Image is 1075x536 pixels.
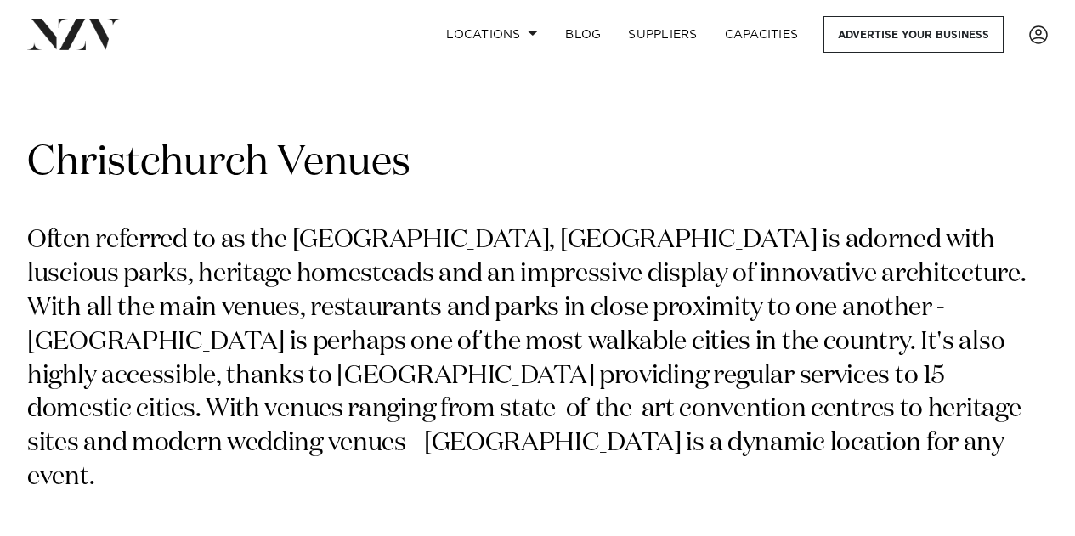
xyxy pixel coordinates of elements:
[27,137,1048,190] h1: Christchurch Venues
[27,19,120,49] img: nzv-logo.png
[552,16,614,53] a: BLOG
[433,16,552,53] a: Locations
[711,16,812,53] a: Capacities
[823,16,1004,53] a: Advertise your business
[614,16,710,53] a: SUPPLIERS
[27,224,1048,495] p: Often referred to as the [GEOGRAPHIC_DATA], [GEOGRAPHIC_DATA] is adorned with luscious parks, her...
